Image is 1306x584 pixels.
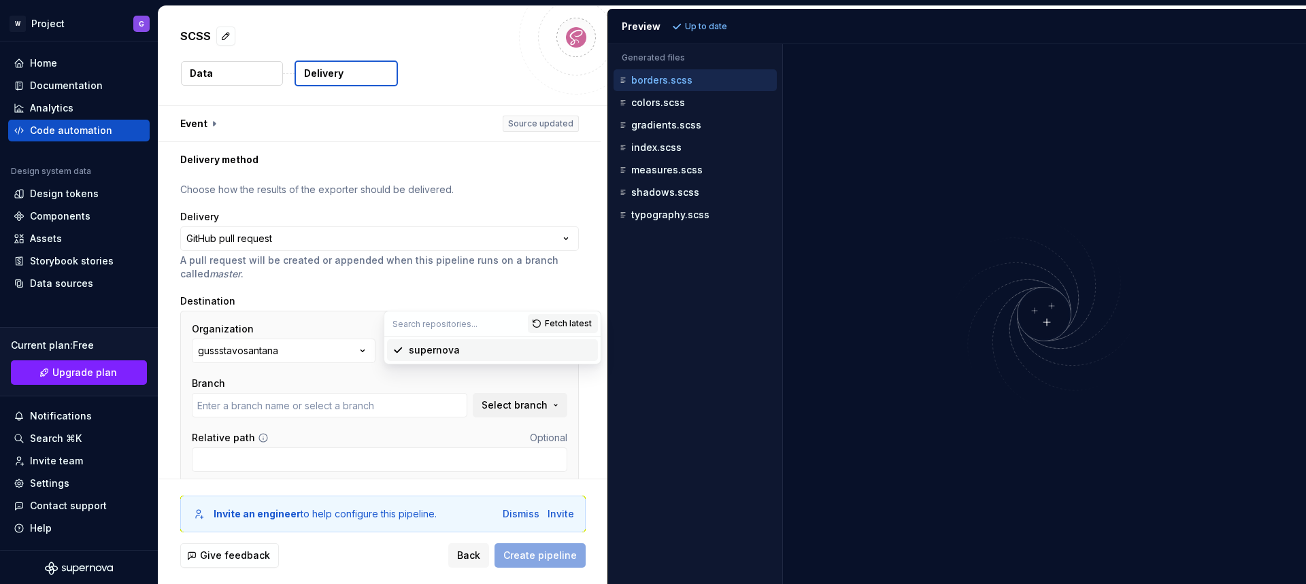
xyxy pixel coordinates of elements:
[8,228,150,250] a: Assets
[631,75,692,86] p: borders.scss
[30,232,62,245] div: Assets
[30,477,69,490] div: Settings
[30,409,92,423] div: Notifications
[52,366,117,379] span: Upgrade plan
[614,185,777,200] button: shadows.scss
[8,120,150,141] a: Code automation
[8,205,150,227] a: Components
[192,377,225,390] label: Branch
[3,9,155,38] button: WProjectG
[30,101,73,115] div: Analytics
[528,314,598,333] button: Fetch latest
[614,162,777,177] button: measures.scss
[11,166,91,177] div: Design system data
[11,339,147,352] div: Current plan : Free
[180,183,579,196] p: Choose how the results of the exporter should be delivered.
[8,405,150,427] button: Notifications
[180,28,211,44] p: SCSS
[631,142,682,153] p: index.scss
[631,187,699,198] p: shadows.scss
[8,97,150,119] a: Analytics
[192,431,255,445] label: Relative path
[409,343,460,357] div: supernova
[192,339,375,363] button: gussstavosantana
[200,549,270,562] span: Give feedback
[614,118,777,133] button: gradients.scss
[30,124,112,137] div: Code automation
[8,75,150,97] a: Documentation
[192,322,254,336] label: Organization
[30,79,103,92] div: Documentation
[30,277,93,290] div: Data sources
[631,97,685,108] p: colors.scss
[448,543,489,568] button: Back
[384,337,601,364] div: Search repositories...
[192,393,467,417] input: Enter a branch name or select a branch
[304,67,344,80] p: Delivery
[614,207,777,222] button: typography.scss
[8,250,150,272] a: Storybook stories
[685,21,727,32] p: Up to date
[8,450,150,472] a: Invite team
[8,52,150,74] a: Home
[622,52,769,63] p: Generated files
[614,95,777,110] button: colors.scss
[30,209,90,223] div: Components
[30,499,107,513] div: Contact support
[614,140,777,155] button: index.scss
[30,56,57,70] div: Home
[631,120,701,131] p: gradients.scss
[10,16,26,32] div: W
[30,521,52,535] div: Help
[190,67,213,80] p: Data
[30,187,99,201] div: Design tokens
[139,18,144,29] div: G
[30,254,114,268] div: Storybook stories
[180,210,219,224] label: Delivery
[8,428,150,449] button: Search ⌘K
[8,183,150,205] a: Design tokens
[214,508,301,519] b: Invite an engineer
[214,507,437,521] div: to help configure this pipeline.
[473,393,567,417] button: Select branch
[457,549,480,562] span: Back
[482,398,548,412] span: Select branch
[295,61,398,86] button: Delivery
[30,432,82,445] div: Search ⌘K
[631,165,703,175] p: measures.scss
[545,318,592,329] span: Fetch latest
[45,562,113,575] svg: Supernova Logo
[8,273,150,294] a: Data sources
[8,473,150,494] a: Settings
[614,73,777,88] button: borders.scss
[530,432,567,443] span: Optional
[180,294,235,308] label: Destination
[548,507,574,521] button: Invite
[384,311,528,336] input: Search repositories...
[8,517,150,539] button: Help
[622,20,660,33] div: Preview
[31,17,65,31] div: Project
[30,454,83,468] div: Invite team
[210,268,241,279] i: master
[503,507,539,521] button: Dismiss
[631,209,709,220] p: typography.scss
[8,495,150,517] button: Contact support
[198,344,278,358] div: gussstavosantana
[181,61,283,86] button: Data
[180,543,279,568] button: Give feedback
[180,254,579,281] p: A pull request will be created or appended when this pipeline runs on a branch called .
[11,360,147,385] a: Upgrade plan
